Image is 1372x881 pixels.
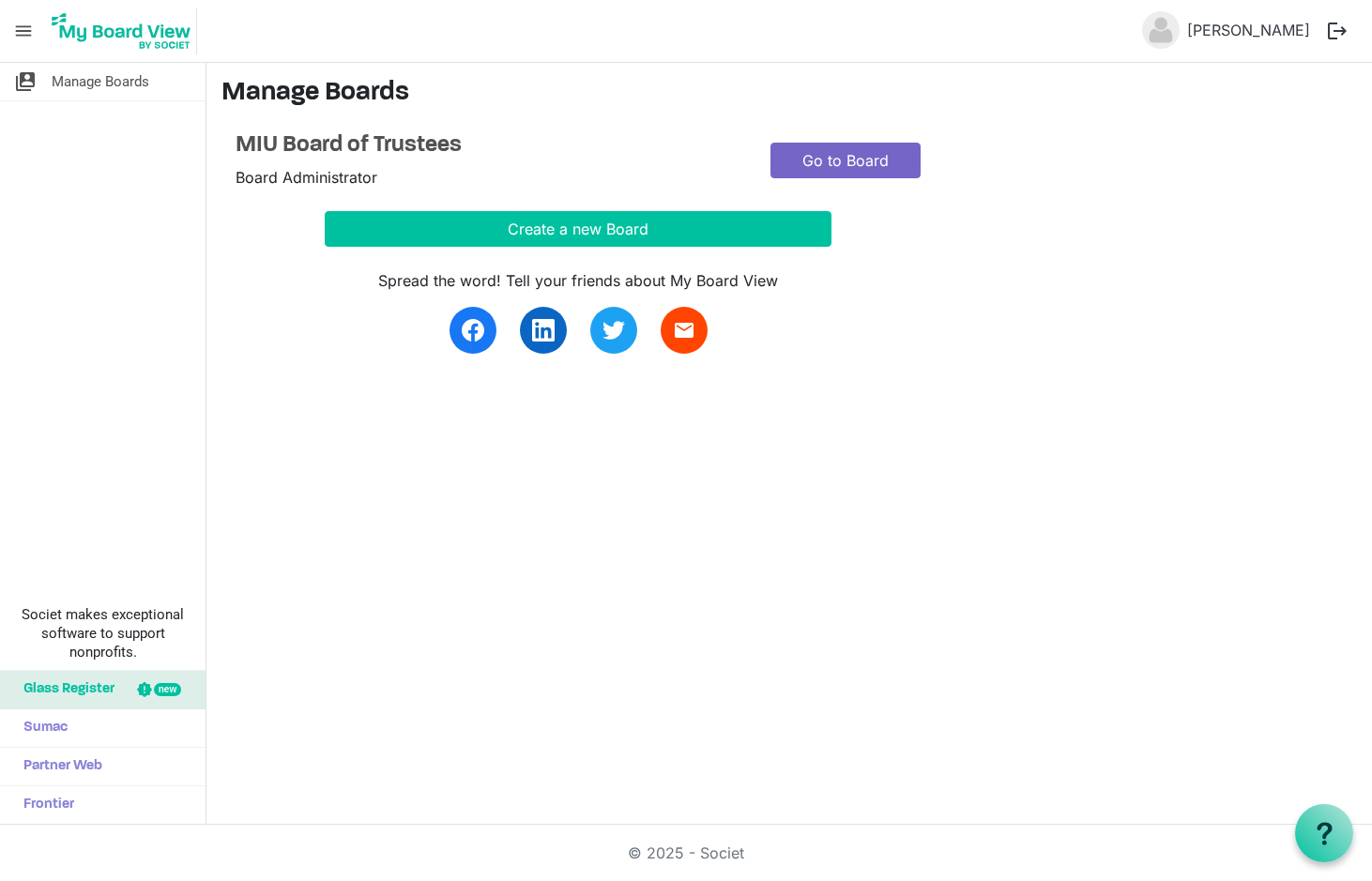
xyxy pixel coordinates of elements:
[221,78,1357,110] h3: Manage Boards
[532,319,555,342] img: linkedin.svg
[14,748,102,785] span: Partner Web
[6,13,41,49] span: menu
[1142,11,1180,49] img: no-profile-picture.svg
[14,709,68,747] span: Sumac
[661,307,708,354] a: email
[46,8,205,54] a: My Board View Logo
[770,143,921,178] a: Go to Board
[236,132,742,159] a: MIU Board of Trustees
[628,843,744,862] a: © 2025 - Societ
[1318,11,1357,51] button: logout
[8,605,197,661] span: Societ makes exceptional software to support nonprofits.
[602,319,625,342] img: twitter.svg
[154,683,181,696] div: new
[14,63,37,100] span: switch_account
[14,671,114,708] span: Glass Register
[673,319,695,342] span: email
[52,63,149,100] span: Manage Boards
[236,168,377,187] span: Board Administrator
[1180,11,1318,49] a: [PERSON_NAME]
[462,319,484,342] img: facebook.svg
[325,211,831,247] button: Create a new Board
[46,8,197,54] img: My Board View Logo
[325,269,831,292] div: Spread the word! Tell your friends about My Board View
[14,786,74,824] span: Frontier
